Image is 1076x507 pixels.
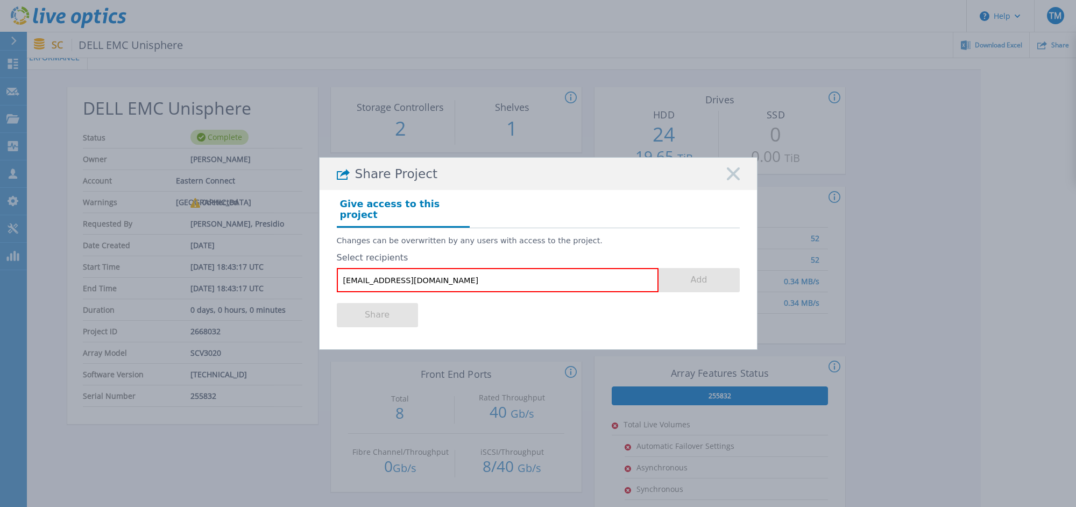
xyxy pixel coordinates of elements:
button: Share [337,303,418,327]
button: Add [659,268,740,292]
h4: Give access to this project [337,195,470,228]
input: Enter email address [337,268,659,292]
p: Changes can be overwritten by any users with access to the project. [337,236,740,245]
label: Select recipients [337,253,740,263]
span: Share Project [355,167,438,181]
